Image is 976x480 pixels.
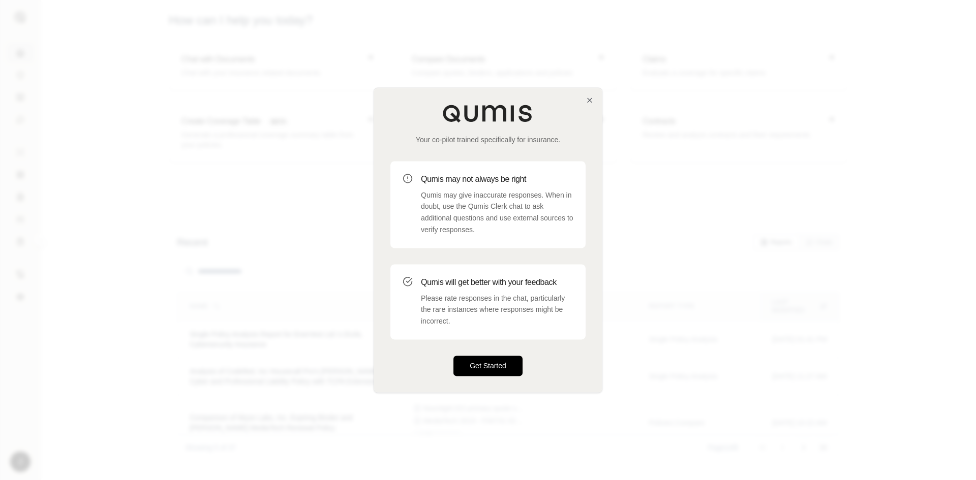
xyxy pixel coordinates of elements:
[421,173,573,185] h3: Qumis may not always be right
[442,104,534,122] img: Qumis Logo
[421,276,573,289] h3: Qumis will get better with your feedback
[453,356,523,376] button: Get Started
[421,189,573,236] p: Qumis may give inaccurate responses. When in doubt, use the Qumis Clerk chat to ask additional qu...
[390,135,586,145] p: Your co-pilot trained specifically for insurance.
[421,293,573,327] p: Please rate responses in the chat, particularly the rare instances where responses might be incor...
